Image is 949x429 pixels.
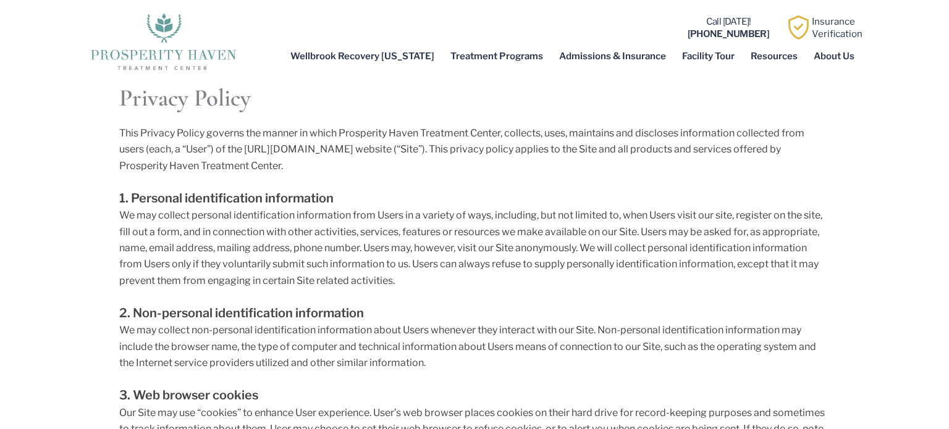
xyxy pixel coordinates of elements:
[119,191,334,206] strong: 1. Personal identification information
[119,388,258,402] strong: 3. Web browser cookies
[119,127,804,172] span: This Privacy Policy governs the manner in which Prosperity Haven Treatment Center, collects, uses...
[806,42,863,70] a: About Us
[282,42,442,70] a: Wellbrook Recovery [US_STATE]
[688,16,770,40] a: Call [DATE]![PHONE_NUMBER]
[674,42,743,70] a: Facility Tour
[119,190,830,289] p: We may collect personal identification information from Users in a variety of ways, including, bu...
[119,84,830,113] h1: Privacy Policy
[119,306,364,320] strong: 2. Non-personal identification information
[86,10,240,72] img: The logo for Prosperity Haven Addiction Recovery Center.
[812,16,863,40] a: InsuranceVerification
[743,42,806,70] a: Resources
[119,305,830,372] p: We may collect non-personal identification information about Users whenever they interact with ou...
[551,42,674,70] a: Admissions & Insurance
[442,42,551,70] a: Treatment Programs
[787,15,811,40] img: Learn how Prosperity Haven, a verified substance abuse center can help you overcome your addiction
[688,28,770,40] b: [PHONE_NUMBER]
